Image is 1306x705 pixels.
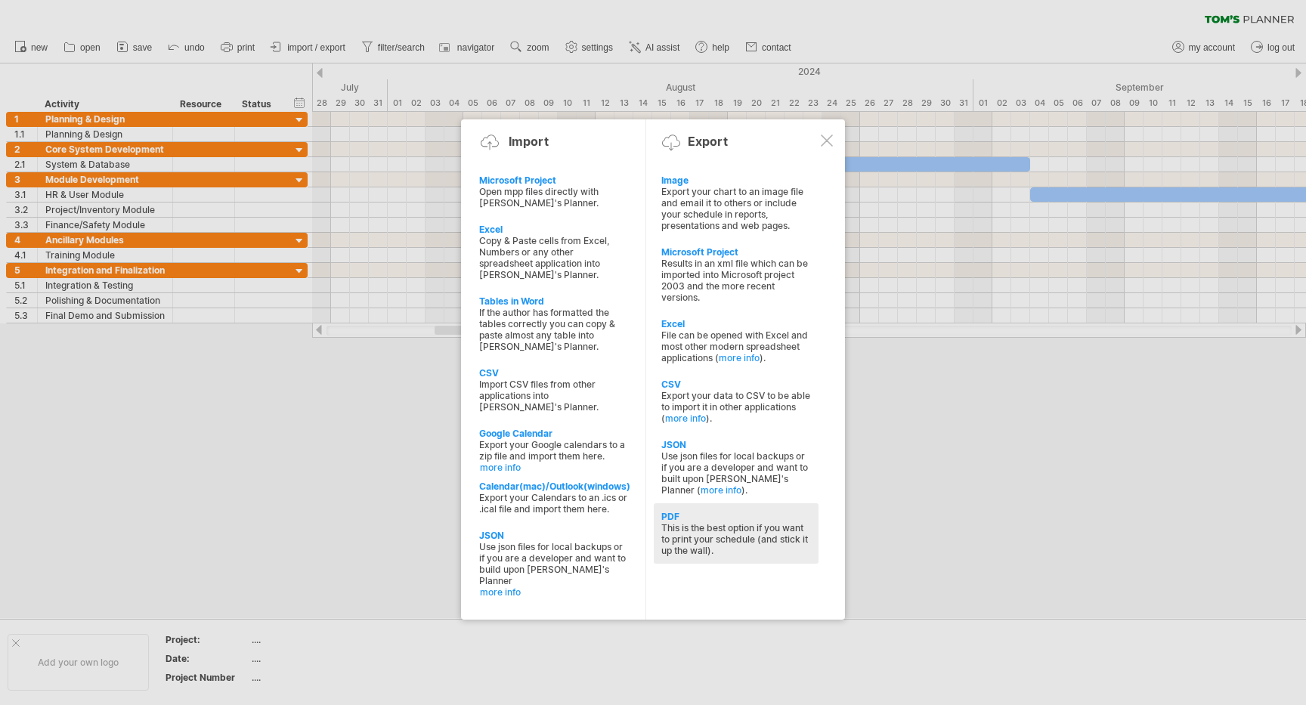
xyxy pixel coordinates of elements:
[661,450,811,496] div: Use json files for local backups or if you are a developer and want to built upon [PERSON_NAME]'s...
[661,186,811,231] div: Export your chart to an image file and email it to others or include your schedule in reports, pr...
[665,413,706,424] a: more info
[661,175,811,186] div: Image
[479,295,629,307] div: Tables in Word
[701,484,741,496] a: more info
[479,224,629,235] div: Excel
[509,134,549,149] div: Import
[661,439,811,450] div: JSON
[661,329,811,363] div: File can be opened with Excel and most other modern spreadsheet applications ( ).
[688,134,728,149] div: Export
[661,522,811,556] div: This is the best option if you want to print your schedule (and stick it up the wall).
[479,307,629,352] div: If the author has formatted the tables correctly you can copy & paste almost any table into [PERS...
[480,462,630,473] a: more info
[661,258,811,303] div: Results in an xml file which can be imported into Microsoft project 2003 and the more recent vers...
[661,379,811,390] div: CSV
[719,352,760,363] a: more info
[661,390,811,424] div: Export your data to CSV to be able to import it in other applications ( ).
[479,235,629,280] div: Copy & Paste cells from Excel, Numbers or any other spreadsheet application into [PERSON_NAME]'s ...
[480,586,630,598] a: more info
[661,511,811,522] div: PDF
[661,246,811,258] div: Microsoft Project
[661,318,811,329] div: Excel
